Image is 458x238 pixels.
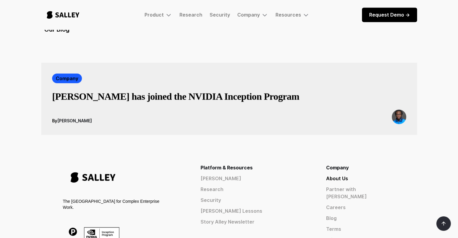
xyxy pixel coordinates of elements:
a: Research [201,185,304,193]
a: Company [52,73,82,83]
a: [PERSON_NAME] Lessons [201,207,304,214]
div: Resources [276,12,301,18]
h5: Our Blog [44,25,417,34]
a: Terms [326,225,395,232]
a: Careers [326,203,395,211]
a: Story Alley Newsletter [201,218,304,225]
div: Company [237,12,260,18]
a: Blog [326,214,395,221]
div: [PERSON_NAME] [57,117,92,124]
div: Company [237,11,268,18]
div: Resources [276,11,310,18]
div: Platform & Resources [201,164,304,171]
div: Product [145,11,172,18]
div: Product [145,12,164,18]
a: Partner with [PERSON_NAME] [326,185,395,200]
a: About Us [326,175,395,182]
a: Research [179,12,202,18]
div: The [GEOGRAPHIC_DATA] for Complex Enterprise Work. [63,198,162,210]
a: Security [201,196,304,203]
a: Security [210,12,230,18]
a: Request Demo -> [362,8,417,22]
div: Company [56,75,78,82]
div: Company [326,164,395,171]
div: By [52,117,57,124]
a: [PERSON_NAME] has joined the NVIDIA Inception Program [52,90,299,110]
h3: [PERSON_NAME] has joined the NVIDIA Inception Program [52,90,299,102]
a: home [41,5,85,25]
a: [PERSON_NAME] [201,175,304,182]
